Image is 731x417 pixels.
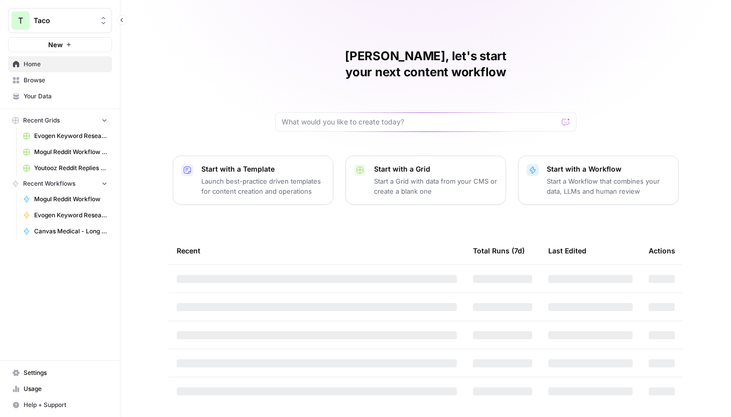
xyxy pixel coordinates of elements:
span: Recent Workflows [23,179,75,188]
p: Launch best-practice driven templates for content creation and operations [201,176,325,196]
div: Actions [649,237,675,264]
span: Your Data [24,92,107,101]
div: Last Edited [548,237,586,264]
p: Start a Grid with data from your CMS or create a blank one [374,176,498,196]
h1: [PERSON_NAME], let's start your next content workflow [275,48,576,80]
span: Home [24,60,107,69]
input: What would you like to create today? [282,117,558,127]
p: Start with a Grid [374,164,498,174]
span: Evogen Keyword Research Agent Grid [34,131,107,141]
span: Taco [34,16,94,26]
span: Usage [24,384,107,393]
a: Mogul Reddit Workflow Grid (1) [19,144,112,160]
button: Help + Support [8,397,112,413]
span: Help + Support [24,400,107,409]
a: Your Data [8,88,112,104]
a: Home [8,56,112,72]
span: Settings [24,368,107,377]
a: Canvas Medical - Long Form-Content Workflow [19,223,112,239]
span: Youtooz Reddit Replies Workflow Grid [34,164,107,173]
span: Browse [24,76,107,85]
div: Total Runs (7d) [473,237,525,264]
span: Canvas Medical - Long Form-Content Workflow [34,227,107,236]
span: New [48,40,63,50]
p: Start a Workflow that combines your data, LLMs and human review [547,176,670,196]
a: Mogul Reddit Workflow [19,191,112,207]
button: Recent Grids [8,113,112,128]
span: T [18,15,23,27]
a: Youtooz Reddit Replies Workflow Grid [19,160,112,176]
button: Start with a GridStart a Grid with data from your CMS or create a blank one [345,156,506,205]
button: Start with a TemplateLaunch best-practice driven templates for content creation and operations [173,156,333,205]
a: Usage [8,381,112,397]
button: New [8,37,112,52]
button: Start with a WorkflowStart a Workflow that combines your data, LLMs and human review [518,156,679,205]
span: Mogul Reddit Workflow Grid (1) [34,148,107,157]
p: Start with a Workflow [547,164,670,174]
span: Evogen Keyword Research Agent [34,211,107,220]
a: Settings [8,365,112,381]
a: Evogen Keyword Research Agent [19,207,112,223]
button: Recent Workflows [8,176,112,191]
span: Mogul Reddit Workflow [34,195,107,204]
span: Recent Grids [23,116,60,125]
p: Start with a Template [201,164,325,174]
a: Evogen Keyword Research Agent Grid [19,128,112,144]
a: Browse [8,72,112,88]
button: Workspace: Taco [8,8,112,33]
div: Recent [177,237,457,264]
